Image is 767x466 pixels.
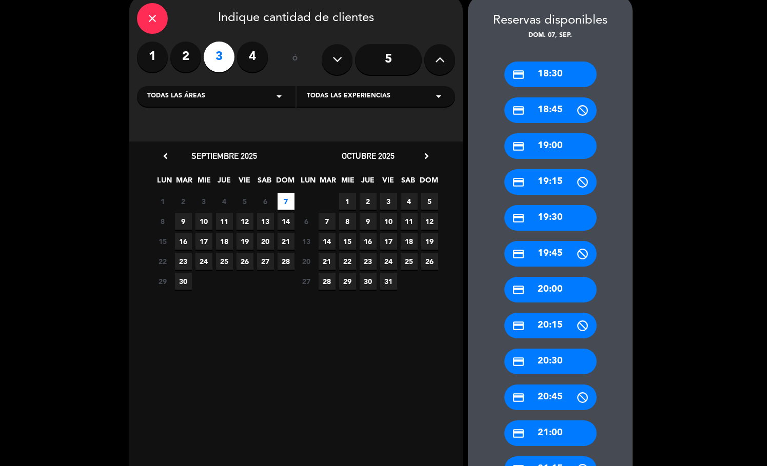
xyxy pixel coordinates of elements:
[512,391,525,404] i: credit_card
[160,151,171,161] i: chevron_left
[420,174,437,191] span: DOM
[195,213,212,230] span: 10
[307,91,390,102] span: Todas las experiencias
[175,253,192,270] span: 23
[147,91,205,102] span: Todas las áreas
[191,151,257,161] span: septiembre 2025
[504,133,597,159] div: 19:00
[154,193,171,210] span: 1
[421,213,438,230] span: 12
[154,213,171,230] span: 8
[216,213,233,230] span: 11
[380,213,397,230] span: 10
[273,90,285,103] i: arrow_drop_down
[400,174,417,191] span: SAB
[170,42,201,72] label: 2
[237,193,253,210] span: 5
[216,174,233,191] span: JUE
[300,174,317,191] span: LUN
[298,253,315,270] span: 20
[237,233,253,250] span: 19
[401,253,418,270] span: 25
[278,233,294,250] span: 21
[504,241,597,267] div: 19:45
[320,174,337,191] span: MAR
[421,151,432,161] i: chevron_right
[360,213,377,230] span: 9
[156,174,173,191] span: LUN
[504,169,597,195] div: 19:15
[216,253,233,270] span: 25
[339,233,356,250] span: 15
[340,174,357,191] span: MIE
[154,253,171,270] span: 22
[512,283,525,296] i: credit_card
[278,193,294,210] span: 7
[175,233,192,250] span: 16
[195,233,212,250] span: 17
[504,384,597,410] div: 20:45
[380,174,397,191] span: VIE
[257,233,274,250] span: 20
[257,193,274,210] span: 6
[512,427,525,440] i: credit_card
[146,12,159,25] i: close
[204,42,234,72] label: 3
[154,273,171,290] span: 29
[236,174,253,191] span: VIE
[298,273,315,290] span: 27
[360,233,377,250] span: 16
[360,193,377,210] span: 2
[401,233,418,250] span: 18
[504,313,597,338] div: 20:15
[360,273,377,290] span: 30
[360,174,377,191] span: JUE
[319,233,336,250] span: 14
[257,213,274,230] span: 13
[195,193,212,210] span: 3
[196,174,213,191] span: MIE
[432,90,445,103] i: arrow_drop_down
[216,233,233,250] span: 18
[401,193,418,210] span: 4
[342,151,395,161] span: octubre 2025
[237,253,253,270] span: 26
[504,97,597,123] div: 18:45
[380,273,397,290] span: 31
[512,176,525,189] i: credit_card
[339,213,356,230] span: 8
[504,277,597,302] div: 20:00
[512,140,525,153] i: credit_card
[319,273,336,290] span: 28
[237,213,253,230] span: 12
[176,174,193,191] span: MAR
[276,174,293,191] span: DOM
[154,233,171,250] span: 15
[298,213,315,230] span: 6
[278,213,294,230] span: 14
[137,3,455,34] div: Indique cantidad de clientes
[468,11,633,31] div: Reservas disponibles
[512,355,525,368] i: credit_card
[504,349,597,374] div: 20:30
[278,253,294,270] span: 28
[256,174,273,191] span: SAB
[175,193,192,210] span: 2
[401,213,418,230] span: 11
[237,42,268,72] label: 4
[380,233,397,250] span: 17
[257,253,274,270] span: 27
[319,213,336,230] span: 7
[175,273,192,290] span: 30
[339,193,356,210] span: 1
[319,253,336,270] span: 21
[512,212,525,225] i: credit_card
[175,213,192,230] span: 9
[137,42,168,72] label: 1
[216,193,233,210] span: 4
[421,233,438,250] span: 19
[278,42,311,77] div: ó
[512,248,525,260] i: credit_card
[504,420,597,446] div: 21:00
[380,253,397,270] span: 24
